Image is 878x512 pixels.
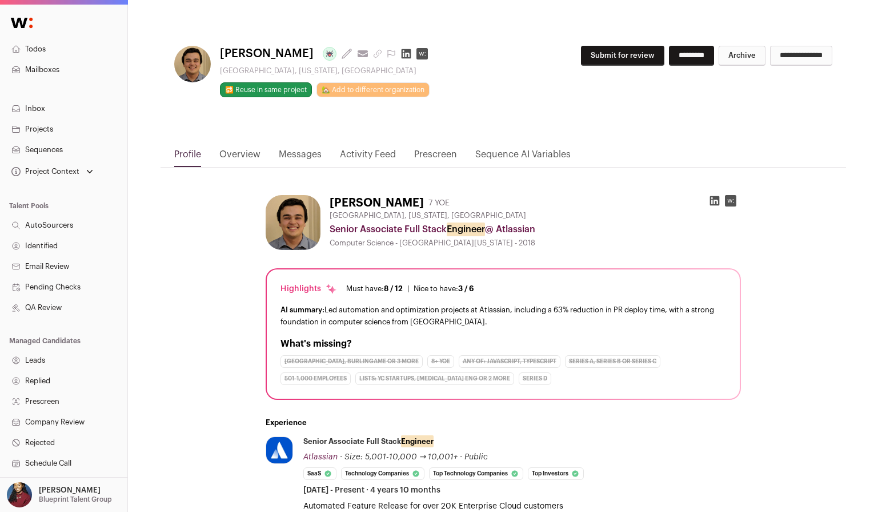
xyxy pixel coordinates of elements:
button: Submit for review [581,46,664,66]
div: 501-1,000 employees [280,372,351,385]
p: Automated Feature Release for over 20K Enterprise Cloud customers [303,501,741,512]
div: Highlights [280,283,337,295]
div: Senior Associate Full Stack @ Atlassian [330,223,741,236]
span: Atlassian [303,453,338,461]
li: SaaS [303,467,336,480]
h2: Experience [266,418,741,427]
li: Technology Companies [341,467,424,480]
a: Sequence AI Variables [475,148,571,167]
ul: | [346,284,474,293]
h2: What's missing? [280,337,726,351]
p: [PERSON_NAME] [39,486,101,495]
button: Open dropdown [9,164,95,180]
div: 7 YOE [428,197,450,209]
img: 28469ea863165e2edb3cfe15c71aeaeb1208f99a5426c4209c8fc647a9971bb5.jpg [174,46,211,82]
div: Any of: JavaScript, TypeScript [459,355,560,368]
li: Top Technology Companies [429,467,523,480]
a: Activity Feed [340,148,396,167]
img: 9a9ba618d49976d33d4f5e77a75d2b314db58c097c30aa7ce80b8d52d657e064.jpg [266,437,292,463]
span: Public [464,453,488,461]
button: Archive [719,46,765,66]
div: 8+ YOE [427,355,454,368]
button: 🔂 Reuse in same project [220,82,312,97]
span: 3 / 6 [458,285,474,292]
div: Nice to have: [414,284,474,293]
mark: Engineer [447,223,485,236]
p: Blueprint Talent Group [39,495,112,504]
div: Series D [519,372,551,385]
div: Series A, Series B or Series C [565,355,660,368]
a: Messages [279,148,322,167]
span: [PERSON_NAME] [220,46,314,62]
div: [GEOGRAPHIC_DATA], [US_STATE], [GEOGRAPHIC_DATA] [220,66,432,76]
li: Top Investors [528,467,584,480]
span: AI summary: [280,306,324,313]
div: Senior Associate Full Stack [303,436,434,447]
span: [GEOGRAPHIC_DATA], [US_STATE], [GEOGRAPHIC_DATA] [330,211,526,220]
a: 🏡 Add to different organization [316,82,430,97]
a: Overview [219,148,260,167]
div: Led automation and optimization projects at Atlassian, including a 63% reduction in PR deploy tim... [280,304,726,328]
img: 28469ea863165e2edb3cfe15c71aeaeb1208f99a5426c4209c8fc647a9971bb5.jpg [266,195,320,250]
div: [GEOGRAPHIC_DATA], Burlingame or 3 more [280,355,423,368]
div: Computer Science - [GEOGRAPHIC_DATA][US_STATE] - 2018 [330,239,741,248]
h1: [PERSON_NAME] [330,195,424,211]
button: Open dropdown [5,482,114,507]
img: 10010497-medium_jpg [7,482,32,507]
span: 8 / 12 [384,285,403,292]
a: Profile [174,148,201,167]
div: Lists: YC Startups, [MEDICAL_DATA] Eng or 2 more [355,372,514,385]
span: [DATE] - Present · 4 years 10 months [303,485,440,496]
span: · Size: 5,001-10,000 → 10,001+ [340,453,458,461]
div: Project Context [9,167,79,176]
div: Must have: [346,284,403,293]
a: Prescreen [414,148,457,167]
img: Wellfound [5,11,39,34]
mark: Engineer [401,435,434,447]
span: · [460,451,462,463]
